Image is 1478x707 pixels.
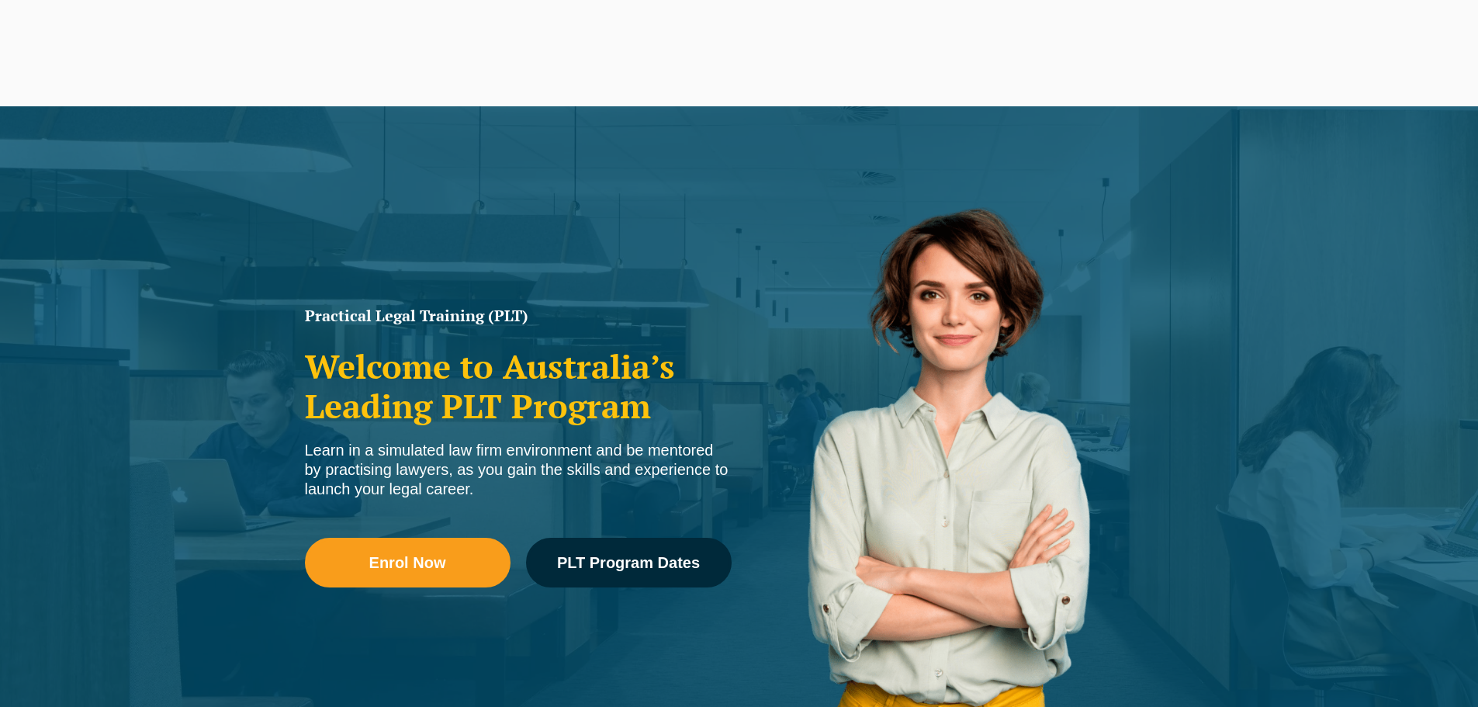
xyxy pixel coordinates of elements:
[526,538,732,587] a: PLT Program Dates
[305,538,511,587] a: Enrol Now
[305,308,732,324] h1: Practical Legal Training (PLT)
[305,347,732,425] h2: Welcome to Australia’s Leading PLT Program
[305,441,732,499] div: Learn in a simulated law firm environment and be mentored by practising lawyers, as you gain the ...
[369,555,446,570] span: Enrol Now
[557,555,700,570] span: PLT Program Dates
